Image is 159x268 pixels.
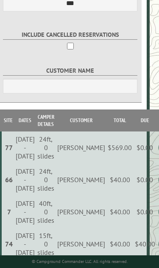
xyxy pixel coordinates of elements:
[16,135,35,160] div: [DATE] - [DATE]
[36,228,56,260] td: 15ft, 0 slides
[36,164,56,196] td: 24ft, 0 slides
[133,131,156,164] td: $0.00
[106,131,133,164] td: $569.00
[133,109,156,131] th: Due
[5,240,13,248] div: 74
[56,164,106,196] td: [PERSON_NAME]
[36,196,56,228] td: 40ft, 0 slides
[5,175,13,184] div: 66
[56,109,106,131] th: Customer
[16,199,35,224] div: [DATE] - [DATE]
[2,109,14,131] th: Site
[36,109,56,131] th: Camper Details
[5,208,13,216] div: 7
[106,228,133,260] td: $40.00
[106,109,133,131] th: Total
[16,231,35,257] div: [DATE] - [DATE]
[16,167,35,192] div: [DATE] - [DATE]
[106,196,133,228] td: $40.00
[133,196,156,228] td: $0.00
[3,30,137,40] label: Include Cancelled Reservations
[56,228,106,260] td: [PERSON_NAME]
[56,131,106,164] td: [PERSON_NAME]
[56,196,106,228] td: [PERSON_NAME]
[133,164,156,196] td: $0.00
[133,228,156,260] td: $40.00
[3,66,137,76] label: Customer Name
[106,164,133,196] td: $40.00
[36,131,56,164] td: 24ft, 0 slides
[5,143,13,152] div: 77
[32,259,128,264] small: © Campground Commander LLC. All rights reserved.
[14,109,36,131] th: Dates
